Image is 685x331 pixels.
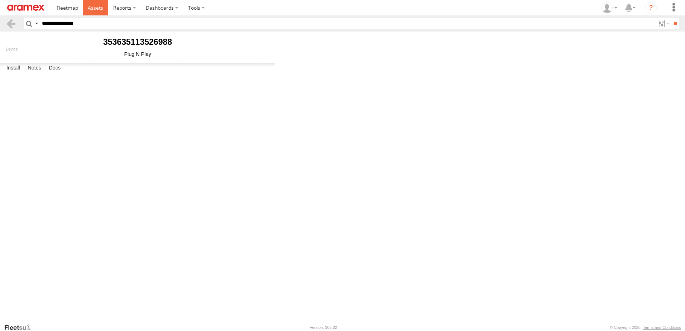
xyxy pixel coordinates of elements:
[3,63,24,73] label: Install
[610,325,681,330] div: © Copyright 2025 -
[656,18,671,29] label: Search Filter Options
[45,63,64,73] label: Docs
[6,51,269,57] div: Plug N Play
[103,37,172,47] b: 353635113526988
[6,47,269,51] div: Device
[24,63,45,73] label: Notes
[34,18,39,29] label: Search Query
[599,3,620,13] div: Fatimah Alqatari
[643,325,681,330] a: Terms and Conditions
[645,2,657,14] i: ?
[4,324,37,331] a: Visit our Website
[310,325,337,330] div: Version: 305.02
[7,5,44,11] img: aramex-logo.svg
[6,18,16,29] a: Back to previous Page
